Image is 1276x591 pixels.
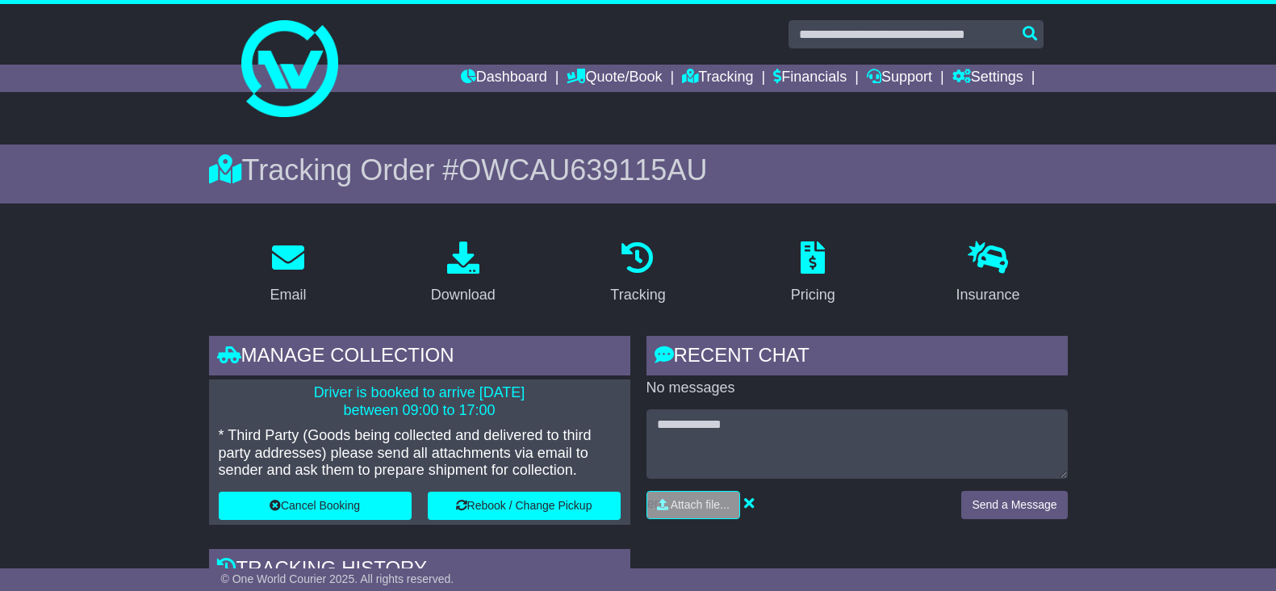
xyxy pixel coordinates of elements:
[682,65,753,92] a: Tracking
[431,284,496,306] div: Download
[219,427,621,480] p: * Third Party (Goods being collected and delivered to third party addresses) please send all atta...
[428,492,621,520] button: Rebook / Change Pickup
[420,236,506,312] a: Download
[610,284,665,306] div: Tracking
[646,379,1068,397] p: No messages
[209,153,1068,187] div: Tracking Order #
[221,572,454,585] span: © One World Courier 2025. All rights reserved.
[458,153,707,187] span: OWCAU639115AU
[567,65,662,92] a: Quote/Book
[270,284,306,306] div: Email
[219,384,621,419] p: Driver is booked to arrive [DATE] between 09:00 to 17:00
[209,336,630,379] div: Manage collection
[791,284,835,306] div: Pricing
[867,65,932,92] a: Support
[259,236,316,312] a: Email
[461,65,547,92] a: Dashboard
[773,65,847,92] a: Financials
[600,236,676,312] a: Tracking
[646,336,1068,379] div: RECENT CHAT
[956,284,1020,306] div: Insurance
[946,236,1031,312] a: Insurance
[952,65,1023,92] a: Settings
[219,492,412,520] button: Cancel Booking
[780,236,846,312] a: Pricing
[961,491,1067,519] button: Send a Message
